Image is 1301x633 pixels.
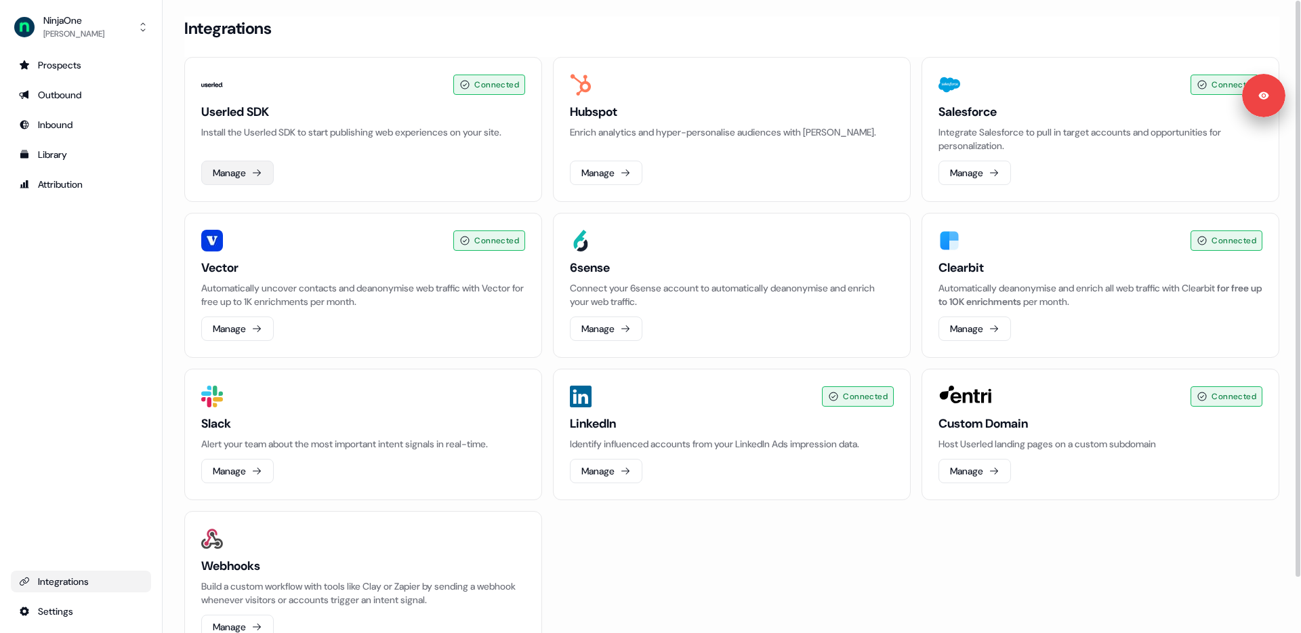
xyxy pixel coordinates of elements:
[19,88,143,102] div: Outbound
[570,260,894,276] h3: 6sense
[201,161,274,185] button: Manage
[11,114,151,136] a: Go to Inbound
[843,390,888,403] span: Connected
[201,316,274,341] button: Manage
[19,58,143,72] div: Prospects
[11,173,151,195] a: Go to attribution
[938,161,1011,185] button: Manage
[19,605,143,618] div: Settings
[11,11,151,43] button: NinjaOne[PERSON_NAME]
[19,178,143,191] div: Attribution
[1212,234,1256,247] span: Connected
[938,437,1262,451] p: Host Userled landing pages on a custom subdomain
[201,104,525,120] h3: Userled SDK
[11,54,151,76] a: Go to prospects
[201,579,525,607] p: Build a custom workflow with tools like Clay or Zapier by sending a webhook whenever visitors or ...
[11,600,151,622] a: Go to integrations
[19,148,143,161] div: Library
[201,260,525,276] h3: Vector
[938,415,1262,432] h3: Custom Domain
[474,78,519,91] span: Connected
[938,459,1011,483] button: Manage
[1212,78,1256,91] span: Connected
[201,437,525,451] p: Alert your team about the most important intent signals in real-time.
[11,571,151,592] a: Go to integrations
[11,84,151,106] a: Go to outbound experience
[1212,390,1256,403] span: Connected
[201,125,525,139] p: Install the Userled SDK to start publishing web experiences on your site.
[938,125,1262,152] p: Integrate Salesforce to pull in target accounts and opportunities for personalization.
[938,260,1262,276] h3: Clearbit
[938,281,1262,308] div: Automatically deanonymise and enrich all web traffic with Clearbit per month.
[19,118,143,131] div: Inbound
[474,234,519,247] span: Connected
[201,230,223,251] img: Vector image
[184,18,271,39] h3: Integrations
[570,281,894,308] p: Connect your 6sense account to automatically deanonymise and enrich your web traffic.
[11,144,151,165] a: Go to templates
[570,161,642,185] button: Manage
[43,14,104,27] div: NinjaOne
[938,316,1011,341] button: Manage
[570,125,894,139] p: Enrich analytics and hyper-personalise audiences with [PERSON_NAME].
[938,104,1262,120] h3: Salesforce
[570,104,894,120] h3: Hubspot
[19,575,143,588] div: Integrations
[43,27,104,41] div: [PERSON_NAME]
[570,437,894,451] p: Identify influenced accounts from your LinkedIn Ads impression data.
[570,459,642,483] button: Manage
[201,281,525,308] p: Automatically uncover contacts and deanonymise web traffic with Vector for free up to 1K enrichme...
[201,459,274,483] button: Manage
[201,558,525,574] h3: Webhooks
[570,415,894,432] h3: LinkedIn
[570,316,642,341] button: Manage
[201,415,525,432] h3: Slack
